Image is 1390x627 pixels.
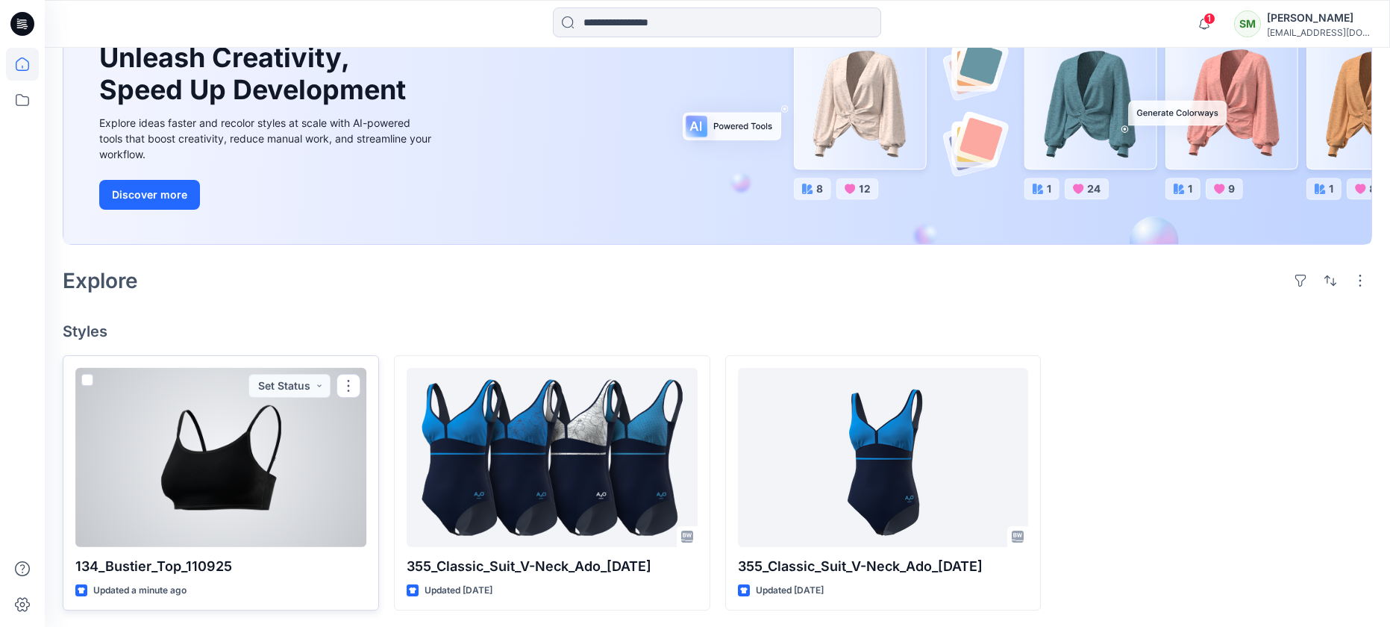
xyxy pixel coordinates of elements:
p: 355_Classic_Suit_V-Neck_Ado_[DATE] [738,556,1029,577]
span: 1 [1203,13,1215,25]
div: Explore ideas faster and recolor styles at scale with AI-powered tools that boost creativity, red... [99,115,435,162]
a: Discover more [99,180,435,210]
a: 355_Classic_Suit_V-Neck_Ado_04.07.25 [407,368,698,547]
div: SM [1234,10,1261,37]
a: 355_Classic_Suit_V-Neck_Ado_04.07.25 [738,368,1029,547]
p: 134_Bustier_Top_110925 [75,556,366,577]
p: 355_Classic_Suit_V-Neck_Ado_[DATE] [407,556,698,577]
p: Updated [DATE] [425,583,492,599]
h2: Explore [63,269,138,293]
a: 134_Bustier_Top_110925 [75,368,366,547]
div: [EMAIL_ADDRESS][DOMAIN_NAME] [1267,27,1371,38]
h4: Styles [63,322,1372,340]
h1: Unleash Creativity, Speed Up Development [99,42,413,106]
button: Discover more [99,180,200,210]
p: Updated [DATE] [756,583,824,599]
div: [PERSON_NAME] [1267,9,1371,27]
p: Updated a minute ago [93,583,187,599]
